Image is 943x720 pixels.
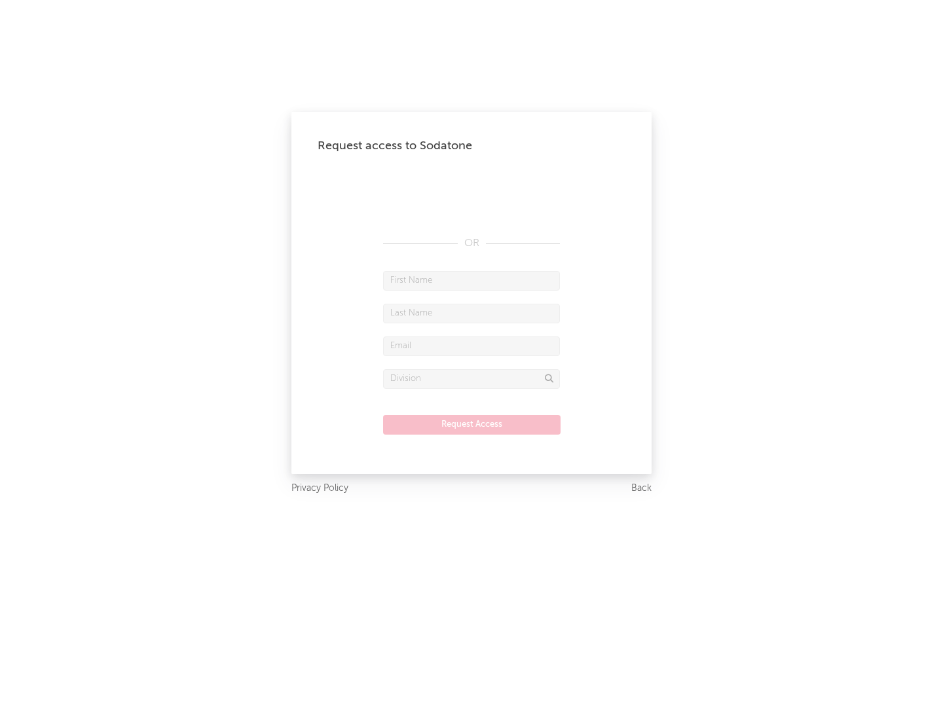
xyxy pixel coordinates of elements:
input: Last Name [383,304,560,323]
a: Privacy Policy [291,480,348,497]
div: OR [383,236,560,251]
button: Request Access [383,415,561,435]
input: Division [383,369,560,389]
a: Back [631,480,652,497]
input: Email [383,336,560,356]
div: Request access to Sodatone [318,138,625,154]
input: First Name [383,271,560,291]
